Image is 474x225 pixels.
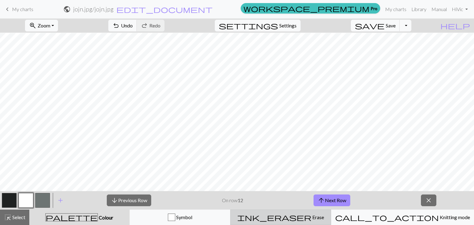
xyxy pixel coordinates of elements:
[409,3,429,15] a: Library
[351,20,400,31] button: Save
[4,5,11,14] span: keyboard_arrow_left
[219,22,278,29] i: Settings
[130,210,231,225] button: Symbol
[108,20,137,31] button: Undo
[243,4,369,13] span: workspace_premium
[425,196,432,205] span: close
[121,22,133,28] span: Undo
[222,197,243,204] p: On row
[331,210,474,225] button: Knitting mode
[98,215,113,220] span: Colour
[219,21,278,30] span: settings
[440,21,470,30] span: help
[12,6,33,12] span: My charts
[111,196,118,205] span: arrow_downward
[311,214,324,220] span: Erase
[449,3,470,15] a: HiVic
[318,196,325,205] span: arrow_upward
[38,22,50,28] span: Zoom
[107,194,151,206] button: Previous Row
[73,6,114,13] h2: jojn.jpg / jojn.jpg
[116,5,213,14] span: edit_document
[63,5,71,14] span: public
[29,21,36,30] span: zoom_in
[215,20,301,31] button: SettingsSettings
[238,197,243,203] strong: 12
[429,3,449,15] a: Manual
[11,214,25,220] span: Select
[386,22,396,28] span: Save
[237,213,311,222] span: ink_eraser
[335,213,439,222] span: call_to_action
[383,3,409,15] a: My charts
[4,213,11,222] span: highlight_alt
[25,20,58,31] button: Zoom
[314,194,350,206] button: Next Row
[46,213,98,222] span: palette
[439,214,470,220] span: Knitting mode
[57,196,64,205] span: add
[230,210,331,225] button: Erase
[279,22,297,29] span: Settings
[355,21,385,30] span: save
[29,210,130,225] button: Colour
[112,21,120,30] span: undo
[175,214,192,220] span: Symbol
[4,4,33,14] a: My charts
[241,3,380,14] a: Pro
